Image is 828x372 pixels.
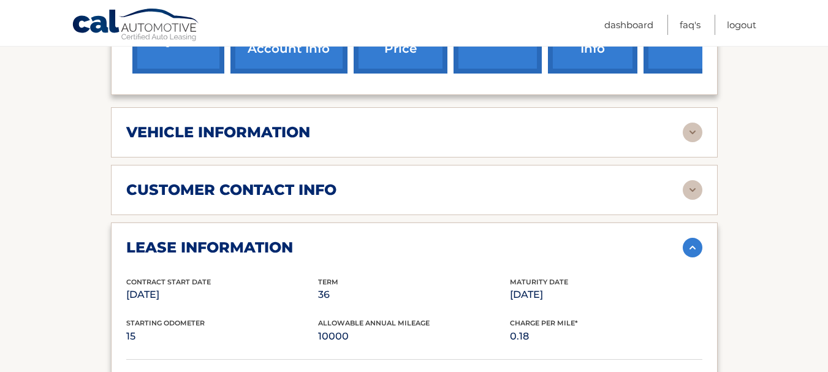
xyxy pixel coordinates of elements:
span: Charge Per Mile* [510,319,578,327]
h2: lease information [126,238,293,257]
p: 0.18 [510,328,702,345]
a: Dashboard [604,15,653,35]
p: 15 [126,328,318,345]
span: Term [318,278,338,286]
a: Logout [727,15,756,35]
img: accordion-active.svg [683,238,702,257]
span: Contract Start Date [126,278,211,286]
h2: customer contact info [126,181,336,199]
img: accordion-rest.svg [683,123,702,142]
p: 10000 [318,328,510,345]
a: FAQ's [680,15,701,35]
p: 36 [318,286,510,303]
span: Maturity Date [510,278,568,286]
h2: vehicle information [126,123,310,142]
a: Cal Automotive [72,8,200,44]
span: Starting Odometer [126,319,205,327]
img: accordion-rest.svg [683,180,702,200]
p: [DATE] [126,286,318,303]
p: [DATE] [510,286,702,303]
span: Allowable Annual Mileage [318,319,430,327]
